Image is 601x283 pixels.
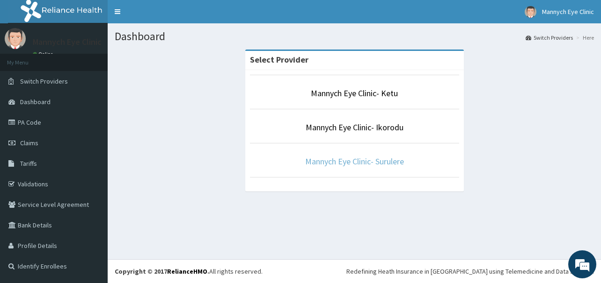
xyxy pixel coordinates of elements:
strong: Select Provider [250,54,308,65]
footer: All rights reserved. [108,259,601,283]
div: Redefining Heath Insurance in [GEOGRAPHIC_DATA] using Telemedicine and Data Science! [346,267,594,276]
span: Tariffs [20,159,37,168]
strong: Copyright © 2017 . [115,267,209,276]
span: Dashboard [20,98,51,106]
p: Mannych Eye Clinic [33,38,102,46]
a: Mannych Eye Clinic- Ikorodu [306,122,403,133]
span: Switch Providers [20,77,68,85]
div: Minimize live chat window [154,5,176,27]
img: d_794563401_company_1708531726252_794563401 [17,47,38,70]
li: Here [574,34,594,42]
img: User Image [525,6,536,18]
div: Chat with us now [49,52,157,64]
a: RelianceHMO [167,267,207,276]
span: Mannych Eye Clinic [542,7,594,16]
a: Mannych Eye Clinic- Surulere [305,156,404,167]
a: Online [33,51,55,57]
span: We're online! [54,83,129,177]
span: Claims [20,139,38,147]
h1: Dashboard [115,30,594,42]
a: Switch Providers [526,34,573,42]
textarea: Type your message and hit 'Enter' [5,186,178,219]
img: User Image [5,28,26,49]
a: Mannych Eye Clinic- Ketu [311,88,398,99]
